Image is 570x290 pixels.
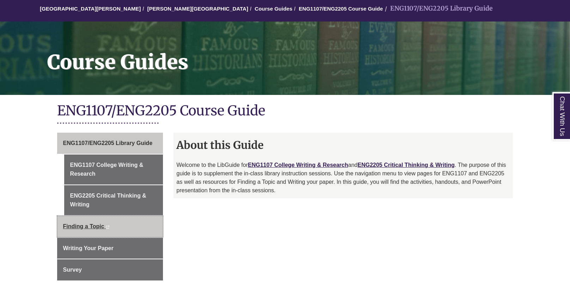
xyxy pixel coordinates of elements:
span: Writing Your Paper [63,245,114,251]
div: Guide Page Menu [57,133,163,280]
a: ENG1107 College Writing & Research [64,155,163,185]
a: [PERSON_NAME][GEOGRAPHIC_DATA] [147,6,248,12]
a: ENG1107 College Writing & Research [248,162,348,168]
li: ENG1107/ENG2205 Library Guide [383,4,493,14]
h1: ENG1107/ENG2205 Course Guide [57,102,513,121]
span: Survey [63,267,82,273]
h1: Course Guides [40,22,570,86]
a: Survey [57,259,163,280]
i: This link opens in a new window [106,225,110,229]
a: ENG1107/ENG2205 Course Guide [299,6,383,12]
a: ENG1107/ENG2205 Library Guide [57,133,163,154]
span: Finding a Topic [63,223,104,229]
span: ENG1107/ENG2205 Library Guide [63,140,152,146]
a: ENG2205 Critical Thinking & Writing [64,185,163,215]
a: Writing Your Paper [57,238,163,259]
p: Welcome to the LibGuide for and . The purpose of this guide is to supplement the in-class library... [176,161,510,195]
a: Course Guides [255,6,292,12]
a: [GEOGRAPHIC_DATA][PERSON_NAME] [40,6,141,12]
h2: About this Guide [174,136,513,154]
a: Finding a Topic [57,216,163,237]
a: ENG2205 Critical Thinking & Writing [358,162,455,168]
